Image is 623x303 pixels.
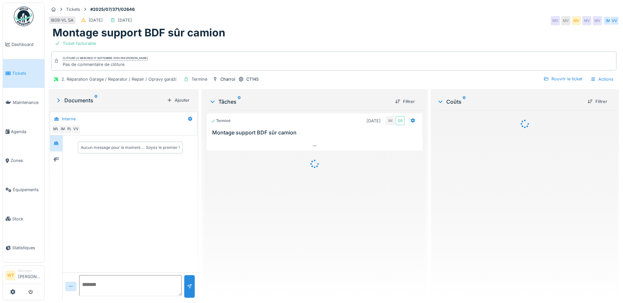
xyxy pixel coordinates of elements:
div: Tickets [66,6,80,12]
div: Ajouter [164,96,192,105]
div: Aucun message pour le moment … Soyez le premier ! [81,145,180,151]
a: Dashboard [3,30,44,59]
div: Manager [18,268,42,273]
a: Statistiques [3,233,44,263]
div: Rouvrir le ticket [541,74,585,83]
span: Dashboard [11,41,42,48]
a: Maintenance [3,88,44,117]
img: Badge_color-CXgf-gQk.svg [14,7,33,26]
span: Statistiques [12,245,42,251]
div: [DATE] [89,17,103,23]
div: CT145 [246,76,259,82]
span: Agenda [11,129,42,135]
a: Tickets [3,59,44,88]
div: MV [52,125,61,134]
div: GS [395,116,405,125]
div: MV [551,16,560,25]
div: Clôturé le mercredi 17 septembre 2025 par [PERSON_NAME] [63,56,148,61]
sup: 0 [463,98,466,106]
sup: 0 [95,96,98,104]
div: [DATE] [118,17,132,23]
span: Équipements [13,187,42,193]
div: Coûts [437,98,582,106]
a: Zones [3,146,44,175]
div: I809-VL SA [51,17,74,23]
div: 2. Réparation Garage / Reparatur / Repair / Opravy garáží [61,76,176,82]
div: Tâches [209,98,390,106]
div: MV [572,16,581,25]
div: Ticket facturable [63,40,96,47]
a: Équipements [3,175,44,204]
div: IM [603,16,612,25]
div: [DATE] [367,118,381,124]
a: Stock [3,204,44,233]
span: Zones [11,157,42,164]
div: IM [386,116,395,125]
div: Actions [588,74,616,84]
a: WT Manager[PERSON_NAME] [6,268,42,284]
div: MV [561,16,570,25]
a: Agenda [3,117,44,146]
div: Terminé [211,118,231,124]
div: VV [610,16,619,25]
div: IM [58,125,67,134]
li: WT [6,271,15,280]
div: Interne [62,116,76,122]
div: MV [593,16,602,25]
span: Maintenance [13,99,42,106]
strong: #2025/07/371/02646 [88,6,137,12]
div: VV [71,125,80,134]
span: Stock [12,216,42,222]
div: MV [582,16,591,25]
li: [PERSON_NAME] [18,268,42,282]
div: Filtrer [392,97,417,106]
div: Terminé [191,76,207,82]
div: PL [65,125,74,134]
h1: Montage support BDF sûr camion [53,27,225,39]
div: Documents [55,96,164,104]
div: Charroi [220,76,235,82]
div: Filtrer [585,97,610,106]
h3: Montage support BDF sûr camion [212,130,420,136]
div: Pas de commentaire de clôture [63,61,148,68]
sup: 0 [238,98,241,106]
span: Tickets [12,70,42,76]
